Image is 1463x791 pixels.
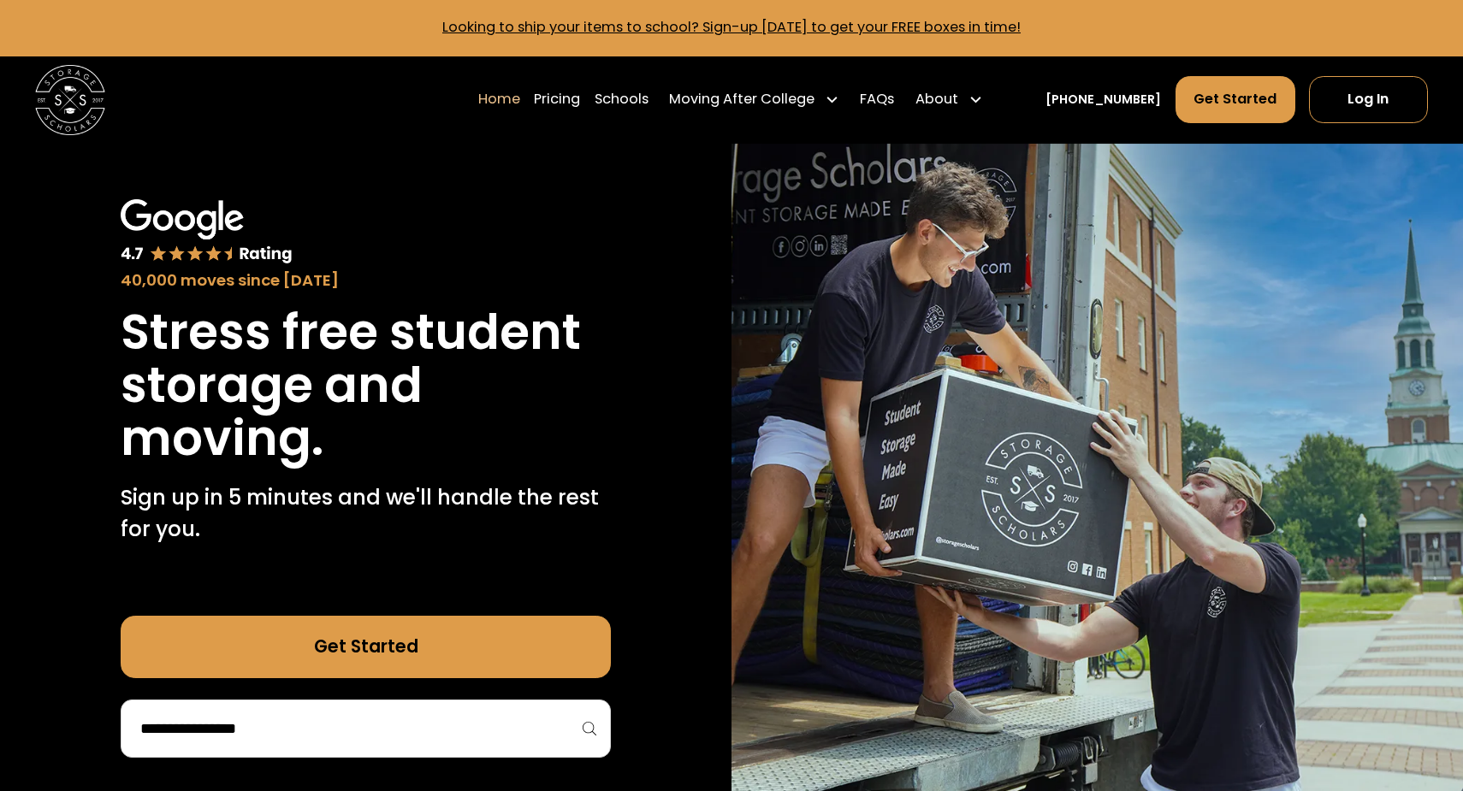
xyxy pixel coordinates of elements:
a: Schools [595,75,649,124]
img: Storage Scholars main logo [35,65,105,135]
a: [PHONE_NUMBER] [1045,91,1161,109]
div: 40,000 moves since [DATE] [121,269,611,292]
h1: Stress free student storage and moving. [121,306,611,465]
div: About [909,75,990,124]
p: Sign up in 5 minutes and we'll handle the rest for you. [121,482,611,546]
div: Moving After College [662,75,846,124]
a: Pricing [534,75,580,124]
a: Get Started [1176,76,1295,123]
a: home [35,65,105,135]
a: Home [478,75,520,124]
img: Google 4.7 star rating [121,199,293,265]
div: About [915,89,958,110]
a: Get Started [121,616,611,679]
a: Log In [1309,76,1428,123]
a: FAQs [860,75,894,124]
div: Moving After College [669,89,814,110]
a: Looking to ship your items to school? Sign-up [DATE] to get your FREE boxes in time! [442,17,1021,37]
